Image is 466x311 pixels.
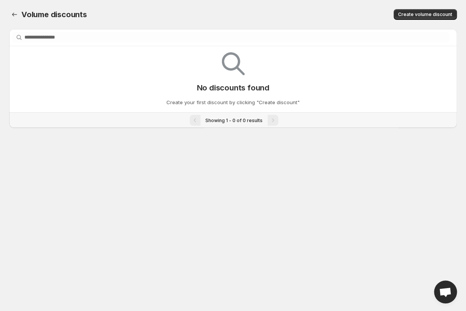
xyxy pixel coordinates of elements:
span: Showing 1 - 0 of 0 results [205,118,263,123]
div: Open chat [434,280,457,303]
button: Create volume discount [393,9,457,20]
span: Create volume discount [398,11,452,18]
p: No discounts found [197,83,269,92]
img: Empty search results [222,52,245,75]
p: Create your first discount by clicking "Create discount" [166,98,300,106]
nav: Pagination [9,112,457,128]
button: Back to dashboard [9,9,20,20]
span: Volume discounts [21,10,87,19]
